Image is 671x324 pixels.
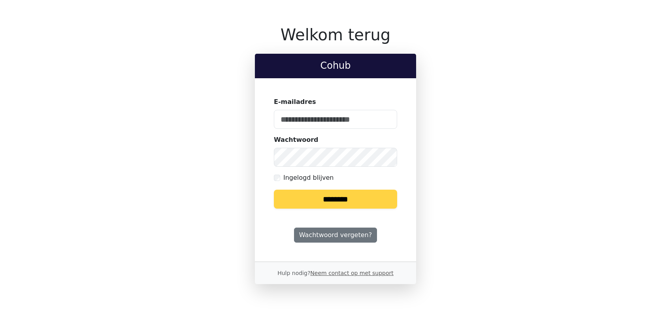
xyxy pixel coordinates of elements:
[294,228,377,243] a: Wachtwoord vergeten?
[274,135,319,145] label: Wachtwoord
[274,97,316,107] label: E-mailadres
[283,173,334,183] label: Ingelogd blijven
[310,270,393,276] a: Neem contact op met support
[277,270,394,276] small: Hulp nodig?
[261,60,410,72] h2: Cohub
[255,25,416,44] h1: Welkom terug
